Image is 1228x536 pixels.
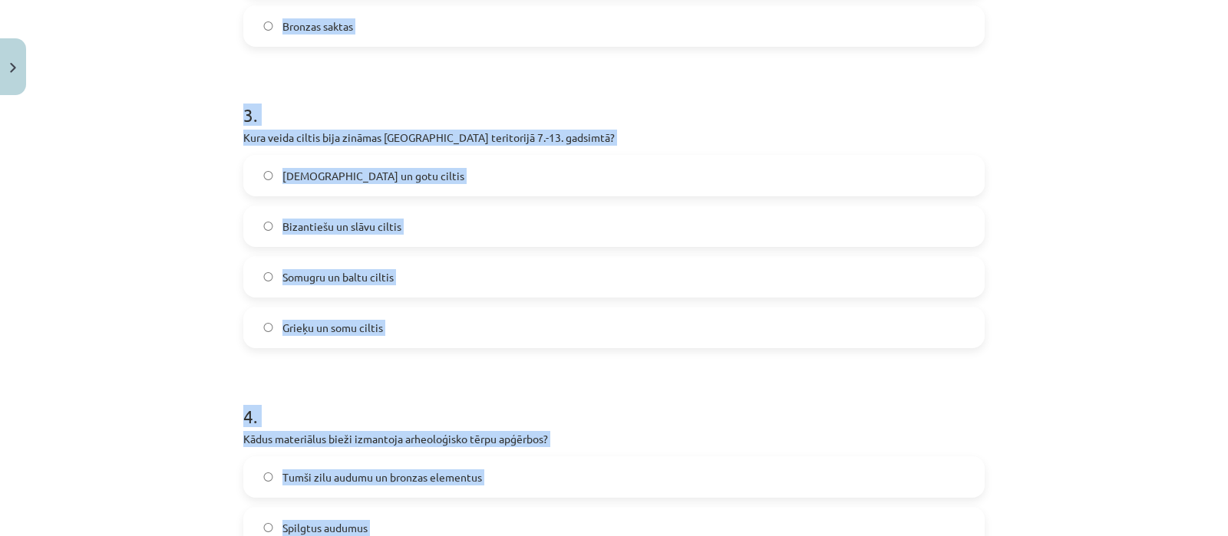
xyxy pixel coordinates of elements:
span: [DEMOGRAPHIC_DATA] un gotu ciltis [282,168,464,184]
p: Kādus materiālus bieži izmantoja arheoloģisko tērpu apģērbos? [243,431,985,447]
input: Grieķu un somu ciltis [263,323,273,333]
input: Bronzas saktas [263,21,273,31]
h1: 4 . [243,379,985,426]
p: Kura veida ciltis bija zināmas [GEOGRAPHIC_DATA] teritorijā 7.-13. gadsimtā? [243,130,985,146]
span: Somugru un baltu ciltis [282,269,394,285]
input: Spilgtus audumus [263,523,273,533]
input: [DEMOGRAPHIC_DATA] un gotu ciltis [263,171,273,181]
span: Bizantiešu un slāvu ciltis [282,219,401,235]
h1: 3 . [243,77,985,125]
span: Grieķu un somu ciltis [282,320,383,336]
input: Tumši zilu audumu un bronzas elementus [263,472,273,482]
span: Tumši zilu audumu un bronzas elementus [282,469,482,485]
input: Somugru un baltu ciltis [263,272,273,282]
span: Spilgtus audumus [282,520,368,536]
span: Bronzas saktas [282,18,353,35]
img: icon-close-lesson-0947bae3869378f0d4975bcd49f059093ad1ed9edebbc8119c70593378902aed.svg [10,63,16,73]
input: Bizantiešu un slāvu ciltis [263,222,273,232]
